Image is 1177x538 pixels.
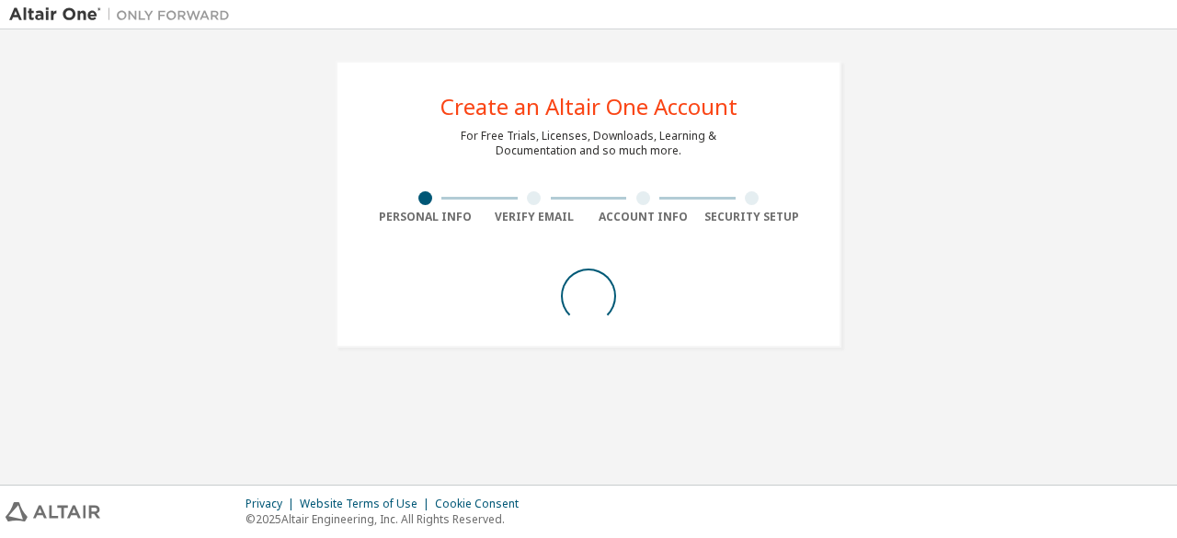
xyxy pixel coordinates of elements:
p: © 2025 Altair Engineering, Inc. All Rights Reserved. [246,511,530,527]
div: For Free Trials, Licenses, Downloads, Learning & Documentation and so much more. [461,129,716,158]
img: altair_logo.svg [6,502,100,521]
img: Altair One [9,6,239,24]
div: Website Terms of Use [300,497,435,511]
div: Security Setup [698,210,807,224]
div: Cookie Consent [435,497,530,511]
div: Create an Altair One Account [440,96,737,118]
div: Verify Email [480,210,589,224]
div: Account Info [588,210,698,224]
div: Personal Info [371,210,480,224]
div: Privacy [246,497,300,511]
